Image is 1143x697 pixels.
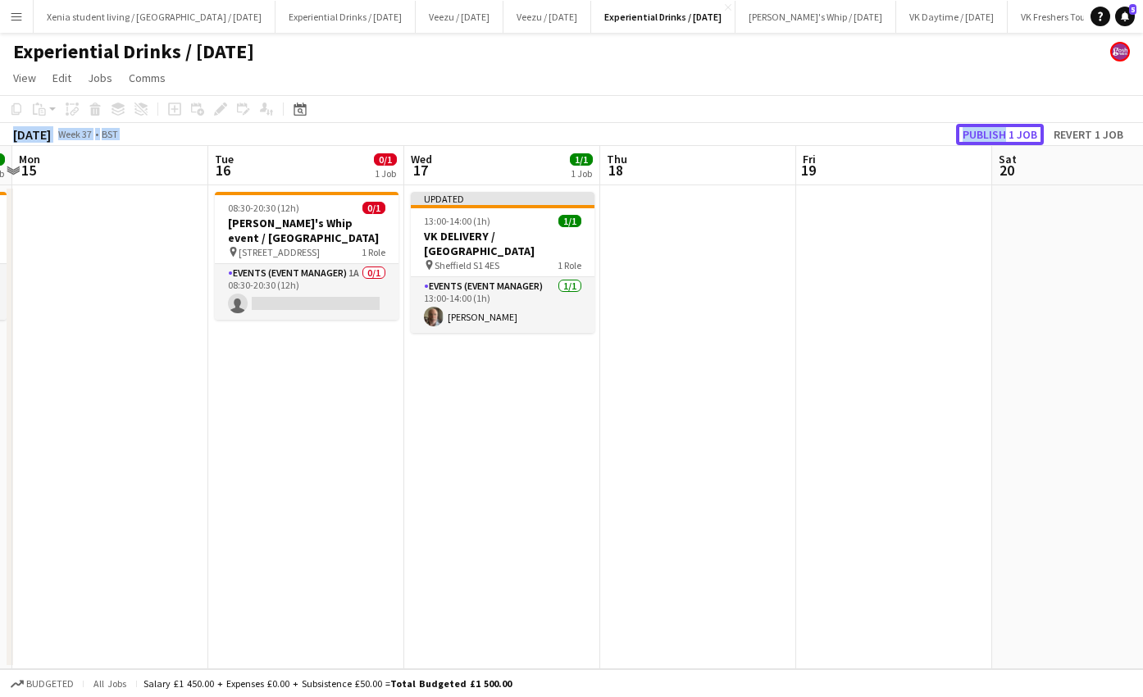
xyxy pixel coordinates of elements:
[1008,1,1138,33] button: VK Freshers Tour / [DATE]
[215,264,398,320] app-card-role: Events (Event Manager)1A0/108:30-20:30 (12h)
[1110,42,1130,61] app-user-avatar: Gosh Promo UK
[13,71,36,85] span: View
[591,1,735,33] button: Experiential Drinks / [DATE]
[375,167,396,180] div: 1 Job
[54,128,95,140] span: Week 37
[411,192,594,205] div: Updated
[13,39,254,64] h1: Experiential Drinks / [DATE]
[411,229,594,258] h3: VK DELIVERY / [GEOGRAPHIC_DATA]
[362,246,385,258] span: 1 Role
[46,67,78,89] a: Edit
[1129,4,1136,15] span: 5
[215,216,398,245] h3: [PERSON_NAME]'s Whip event / [GEOGRAPHIC_DATA]
[215,152,234,166] span: Tue
[276,1,416,33] button: Experiential Drinks / [DATE]
[956,124,1044,145] button: Publish 1 job
[8,675,76,693] button: Budgeted
[424,215,490,227] span: 13:00-14:00 (1h)
[26,678,74,690] span: Budgeted
[362,202,385,214] span: 0/1
[143,677,512,690] div: Salary £1 450.00 + Expenses £0.00 + Subsistence £50.00 =
[411,192,594,333] app-job-card: Updated13:00-14:00 (1h)1/1VK DELIVERY / [GEOGRAPHIC_DATA] Sheffield S1 4ES1 RoleEvents (Event Man...
[1047,124,1130,145] button: Revert 1 job
[88,71,112,85] span: Jobs
[52,71,71,85] span: Edit
[999,152,1017,166] span: Sat
[239,246,320,258] span: [STREET_ADDRESS]
[122,67,172,89] a: Comms
[558,215,581,227] span: 1/1
[408,161,432,180] span: 17
[558,259,581,271] span: 1 Role
[503,1,591,33] button: Veezu / [DATE]
[435,259,499,271] span: Sheffield S1 4ES
[215,192,398,320] app-job-card: 08:30-20:30 (12h)0/1[PERSON_NAME]'s Whip event / [GEOGRAPHIC_DATA] [STREET_ADDRESS]1 RoleEvents (...
[390,677,512,690] span: Total Budgeted £1 500.00
[896,1,1008,33] button: VK Daytime / [DATE]
[607,152,627,166] span: Thu
[228,202,299,214] span: 08:30-20:30 (12h)
[129,71,166,85] span: Comms
[34,1,276,33] button: Xenia student living / [GEOGRAPHIC_DATA] / [DATE]
[374,153,397,166] span: 0/1
[996,161,1017,180] span: 20
[81,67,119,89] a: Jobs
[90,677,130,690] span: All jobs
[411,277,594,333] app-card-role: Events (Event Manager)1/113:00-14:00 (1h)[PERSON_NAME]
[411,152,432,166] span: Wed
[102,128,118,140] div: BST
[16,161,40,180] span: 15
[735,1,896,33] button: [PERSON_NAME]'s Whip / [DATE]
[570,153,593,166] span: 1/1
[800,161,816,180] span: 19
[13,126,51,143] div: [DATE]
[1115,7,1135,26] a: 5
[803,152,816,166] span: Fri
[571,167,592,180] div: 1 Job
[416,1,503,33] button: Veezu / [DATE]
[19,152,40,166] span: Mon
[212,161,234,180] span: 16
[604,161,627,180] span: 18
[7,67,43,89] a: View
